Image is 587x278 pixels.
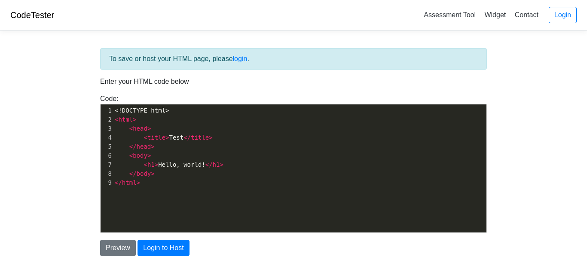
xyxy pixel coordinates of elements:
[213,161,220,168] span: h1
[129,170,137,177] span: </
[101,142,113,151] div: 5
[151,170,154,177] span: >
[94,94,493,233] div: Code:
[147,152,151,159] span: >
[549,7,577,23] a: Login
[133,152,147,159] span: body
[115,161,223,168] span: Hello, world!
[144,134,147,141] span: <
[420,8,479,22] a: Assessment Tool
[129,125,133,132] span: <
[115,134,213,141] span: Test
[151,143,154,150] span: >
[183,134,191,141] span: </
[129,152,133,159] span: <
[147,125,151,132] span: >
[165,134,169,141] span: >
[144,161,147,168] span: <
[205,161,213,168] span: </
[137,143,151,150] span: head
[191,134,209,141] span: title
[511,8,542,22] a: Contact
[100,76,487,87] p: Enter your HTML code below
[10,10,54,20] a: CodeTester
[137,170,151,177] span: body
[133,116,136,123] span: >
[101,124,113,133] div: 3
[122,179,137,186] span: html
[101,178,113,187] div: 9
[233,55,248,62] a: login
[209,134,212,141] span: >
[118,116,133,123] span: html
[155,161,158,168] span: >
[147,161,155,168] span: h1
[220,161,223,168] span: >
[115,179,122,186] span: </
[129,143,137,150] span: </
[101,169,113,178] div: 8
[101,106,113,115] div: 1
[115,107,169,114] span: <!DOCTYPE html>
[101,160,113,169] div: 7
[100,48,487,70] div: To save or host your HTML page, please .
[101,133,113,142] div: 4
[147,134,165,141] span: title
[101,115,113,124] div: 2
[100,240,136,256] button: Preview
[137,179,140,186] span: >
[133,125,147,132] span: head
[481,8,509,22] a: Widget
[101,151,113,160] div: 6
[115,116,118,123] span: <
[138,240,189,256] button: Login to Host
